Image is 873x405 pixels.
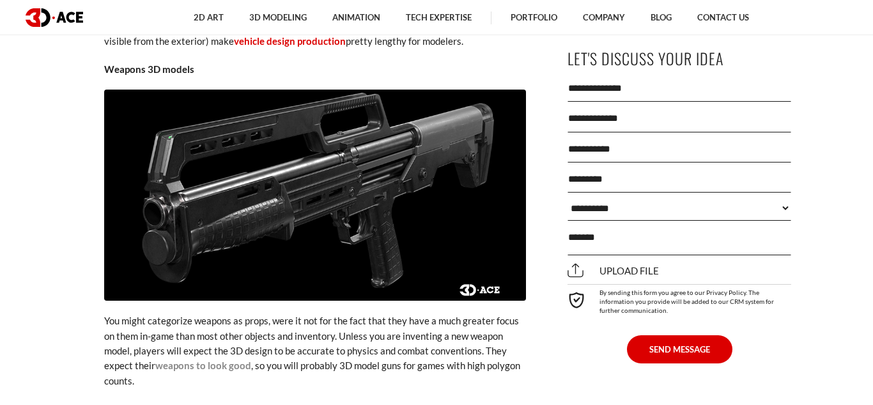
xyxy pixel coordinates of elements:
p: You might categorize weapons as props, were it not for the fact that they have a much greater foc... [104,314,526,388]
p: Let's Discuss Your Idea [568,44,791,73]
div: By sending this form you agree to our Privacy Policy. The information you provide will be added t... [568,284,791,315]
img: Weapons 3d model [104,90,526,301]
img: logo dark [26,8,83,27]
a: vehicle design production [234,35,346,47]
p: Weapons 3D models [104,62,526,77]
span: Upload file [568,265,659,276]
a: weapons to look good [155,360,251,371]
button: SEND MESSAGE [627,335,732,363]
